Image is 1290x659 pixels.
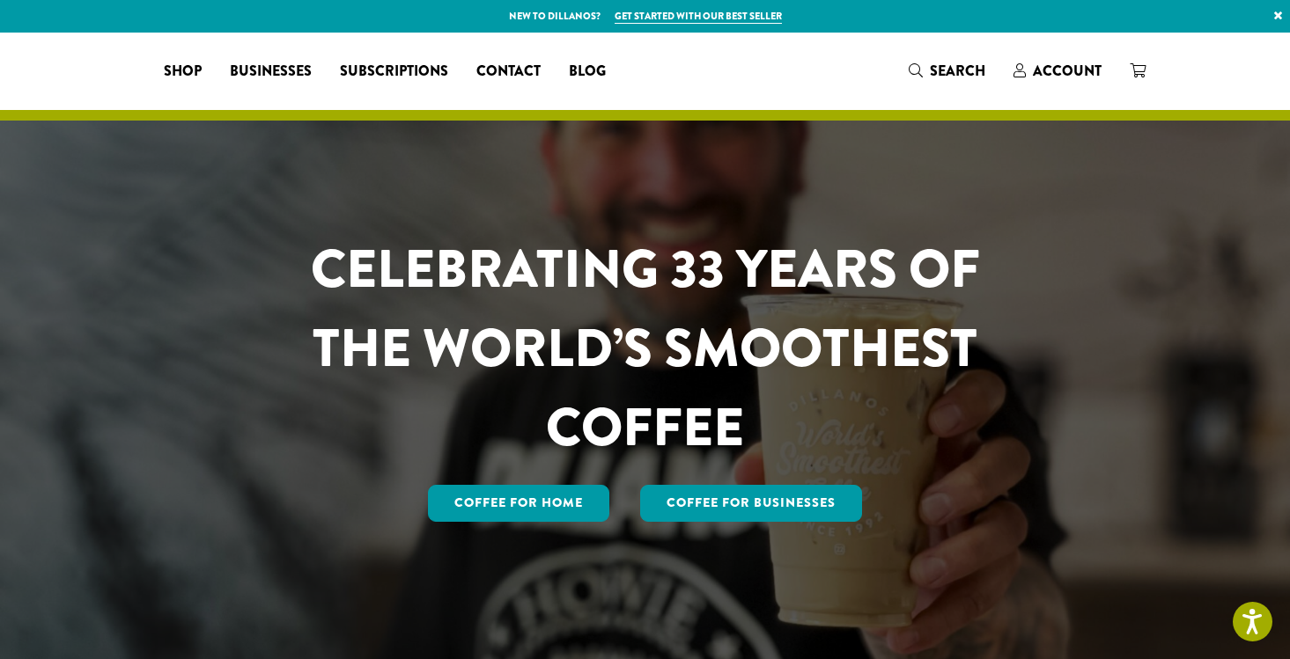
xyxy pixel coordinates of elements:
[569,61,606,83] span: Blog
[895,56,999,85] a: Search
[230,61,312,83] span: Businesses
[259,230,1032,467] h1: CELEBRATING 33 YEARS OF THE WORLD’S SMOOTHEST COFFEE
[1033,61,1102,81] span: Account
[164,61,202,83] span: Shop
[476,61,541,83] span: Contact
[428,485,609,522] a: Coffee for Home
[150,57,216,85] a: Shop
[930,61,985,81] span: Search
[615,9,782,24] a: Get started with our best seller
[340,61,448,83] span: Subscriptions
[640,485,862,522] a: Coffee For Businesses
